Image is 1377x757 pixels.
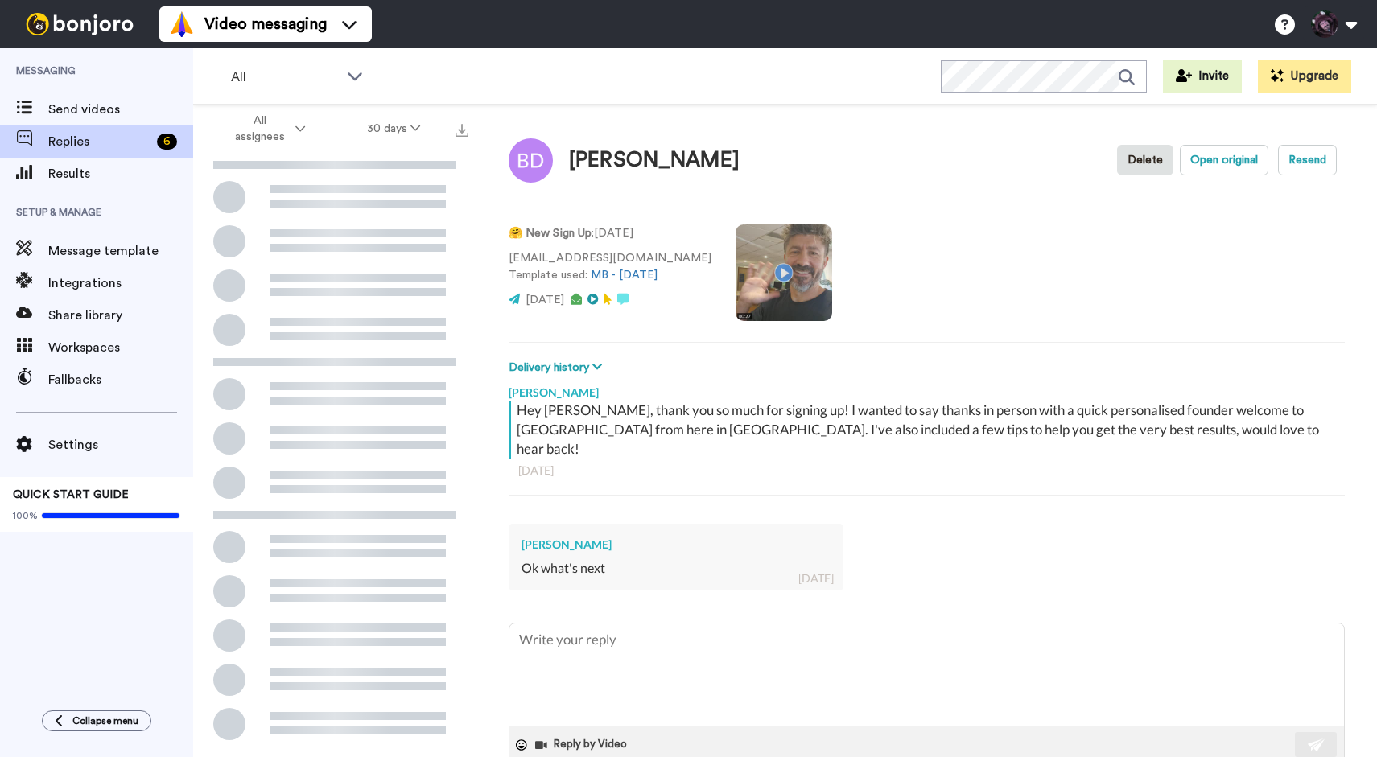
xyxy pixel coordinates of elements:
[48,306,193,325] span: Share library
[169,11,195,37] img: vm-color.svg
[451,117,473,141] button: Export all results that match these filters now.
[204,13,327,35] span: Video messaging
[517,401,1341,459] div: Hey [PERSON_NAME], thank you so much for signing up! I wanted to say thanks in person with a quic...
[1308,738,1325,751] img: send-white.svg
[48,274,193,293] span: Integrations
[13,489,129,500] span: QUICK START GUIDE
[48,338,193,357] span: Workspaces
[157,134,177,150] div: 6
[13,509,38,522] span: 100%
[48,132,150,151] span: Replies
[48,100,193,119] span: Send videos
[48,241,193,261] span: Message template
[1117,145,1173,175] button: Delete
[72,714,138,727] span: Collapse menu
[227,113,292,145] span: All assignees
[48,164,193,183] span: Results
[509,376,1345,401] div: [PERSON_NAME]
[509,138,553,183] img: Image of Bree Dyer
[42,710,151,731] button: Collapse menu
[1180,145,1268,175] button: Open original
[196,106,336,151] button: All assignees
[534,733,632,757] button: Reply by Video
[1278,145,1337,175] button: Resend
[1258,60,1351,93] button: Upgrade
[522,537,831,553] div: [PERSON_NAME]
[1163,60,1242,93] button: Invite
[798,570,834,586] div: [DATE]
[526,294,564,306] span: [DATE]
[509,228,592,239] strong: 🤗 New Sign Up
[509,359,607,376] button: Delivery history
[518,463,1335,479] div: [DATE]
[569,149,740,172] div: [PERSON_NAME]
[456,124,468,137] img: export.svg
[48,435,193,455] span: Settings
[48,370,193,389] span: Fallbacks
[336,114,451,143] button: 30 days
[509,225,711,242] p: : [DATE]
[591,269,658,281] a: MB - [DATE]
[231,68,339,87] span: All
[19,13,140,35] img: bj-logo-header-white.svg
[509,250,711,284] p: [EMAIL_ADDRESS][DOMAIN_NAME] Template used:
[522,559,831,578] div: Ok what's next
